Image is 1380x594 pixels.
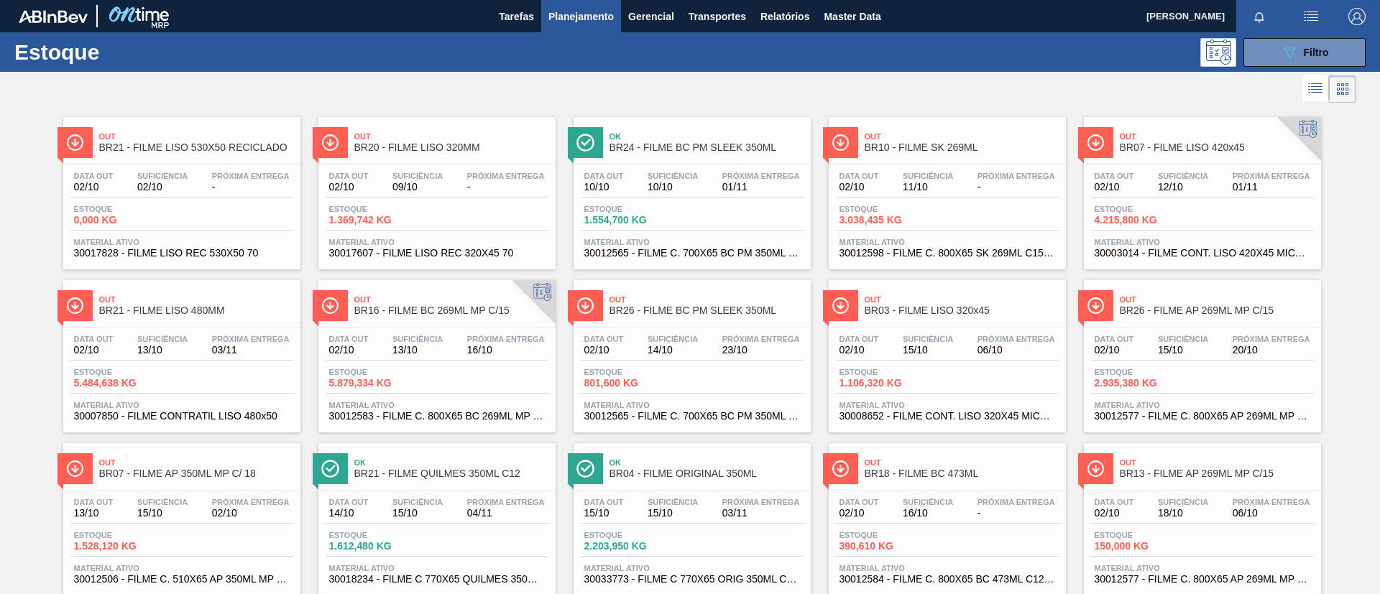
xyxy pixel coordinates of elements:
span: Estoque [1095,531,1195,539]
span: 30008652 - FILME CONT. LISO 320X45 MICRAS [839,411,1055,422]
span: BR10 - FILME SK 269ML [865,142,1059,153]
a: ÍconeOutBR21 - FILME LISO 480MMData out02/10Suficiência13/10Próxima Entrega03/11Estoque5.484,638 ... [52,269,308,432]
span: Suficiência [392,172,443,180]
span: Próxima Entrega [467,498,545,506]
span: 09/10 [392,182,443,192]
span: Material ativo [329,564,545,572]
span: 02/10 [839,508,879,519]
span: BR21 - FILME QUILMES 350ML C12 [354,468,548,479]
span: 15/10 [137,508,188,519]
span: 2.203,950 KG [584,541,685,552]
img: Logout [1348,8,1366,25]
span: 30018234 - FILME C 770X65 QUILMES 350ML C12 429 [329,574,545,585]
span: 06/10 [977,345,1055,356]
span: Estoque [839,368,940,376]
span: Suficiência [137,172,188,180]
span: 02/10 [137,182,188,192]
span: 30012577 - FILME C. 800X65 AP 269ML MP C15 429 [1095,411,1310,422]
span: 02/10 [839,345,879,356]
span: Out [865,132,1059,141]
a: ÍconeOutBR03 - FILME LISO 320x45Data out02/10Suficiência15/10Próxima Entrega06/10Estoque1.106,320... [818,269,1073,432]
span: Próxima Entrega [722,498,800,506]
span: 20/10 [1233,345,1310,356]
span: 02/10 [584,345,624,356]
span: 02/10 [74,182,114,192]
span: 13/10 [137,345,188,356]
span: Suficiência [648,498,698,506]
span: Próxima Entrega [977,172,1055,180]
span: Data out [584,335,624,343]
span: Estoque [1095,205,1195,213]
span: - [212,182,290,192]
span: 30012583 - FILME C. 800X65 BC 269ML MP C15 429 [329,411,545,422]
a: ÍconeOutBR07 - FILME LISO 420x45Data out02/10Suficiência12/10Próxima Entrega01/11Estoque4.215,800... [1073,106,1328,269]
a: ÍconeOutBR26 - FILME BC PM SLEEK 350MLData out02/10Suficiência14/10Próxima Entrega23/10Estoque801... [563,269,818,432]
img: Ícone [576,134,594,152]
img: Ícone [576,297,594,315]
span: Próxima Entrega [1233,498,1310,506]
span: Data out [839,335,879,343]
span: 30012577 - FILME C. 800X65 AP 269ML MP C15 429 [1095,574,1310,585]
span: 14/10 [329,508,369,519]
span: 01/11 [1233,182,1310,192]
div: Visão em Cards [1329,75,1356,103]
img: Ícone [66,460,84,478]
span: 14/10 [648,345,698,356]
img: Ícone [576,460,594,478]
span: Filtro [1304,47,1329,58]
img: Ícone [66,297,84,315]
span: 30003014 - FILME CONT. LISO 420X45 MICRAS [1095,248,1310,259]
span: Suficiência [1158,335,1208,343]
span: Estoque [1095,368,1195,376]
span: Estoque [584,205,685,213]
button: Notificações [1236,6,1282,27]
span: 3.038,435 KG [839,215,940,226]
span: 02/10 [1095,508,1134,519]
span: Próxima Entrega [722,335,800,343]
span: Out [609,295,804,304]
span: 30012598 - FILME C. 800X65 SK 269ML C15 429 [839,248,1055,259]
span: 30012565 - FILME C. 700X65 BC PM 350ML SLK C12 429 [584,248,800,259]
span: 15/10 [584,508,624,519]
span: 02/10 [1095,182,1134,192]
span: Planejamento [548,8,614,25]
img: Ícone [832,297,850,315]
span: Data out [329,498,369,506]
span: BR07 - FILME AP 350ML MP C/ 18 [99,468,293,479]
span: Estoque [584,368,685,376]
span: Master Data [824,8,880,25]
span: Material ativo [839,564,1055,572]
span: 15/10 [903,345,953,356]
span: Out [99,458,293,467]
span: Material ativo [329,401,545,409]
span: Out [865,458,1059,467]
span: Próxima Entrega [722,172,800,180]
span: Data out [1095,498,1134,506]
h1: Estoque [14,44,229,60]
span: 16/10 [467,345,545,356]
span: Transportes [689,8,746,25]
a: ÍconeOutBR26 - FILME AP 269ML MP C/15Data out02/10Suficiência15/10Próxima Entrega20/10Estoque2.93... [1073,269,1328,432]
a: ÍconeOkBR24 - FILME BC PM SLEEK 350MLData out10/10Suficiência10/10Próxima Entrega01/11Estoque1.55... [563,106,818,269]
div: Visão em Lista [1302,75,1329,103]
span: BR07 - FILME LISO 420x45 [1120,142,1314,153]
span: Próxima Entrega [467,172,545,180]
span: 390,610 KG [839,541,940,552]
span: BR13 - FILME AP 269ML MP C/15 [1120,468,1314,479]
span: Data out [584,498,624,506]
span: BR24 - FILME BC PM SLEEK 350ML [609,142,804,153]
span: 4.215,800 KG [1095,215,1195,226]
a: ÍconeOutBR20 - FILME LISO 320MMData out02/10Suficiência09/10Próxima Entrega-Estoque1.369,742 KGMa... [308,106,563,269]
span: Out [99,132,293,141]
span: BR21 - FILME LISO 480MM [99,305,293,316]
span: Ok [609,458,804,467]
span: Suficiência [903,172,953,180]
span: 30012506 - FILME C. 510X65 AP 350ML MP C18 429 [74,574,290,585]
span: Out [865,295,1059,304]
span: Estoque [584,531,685,539]
span: 13/10 [74,508,114,519]
span: Material ativo [584,238,800,246]
span: Data out [1095,172,1134,180]
span: Estoque [74,368,175,376]
span: Out [99,295,293,304]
